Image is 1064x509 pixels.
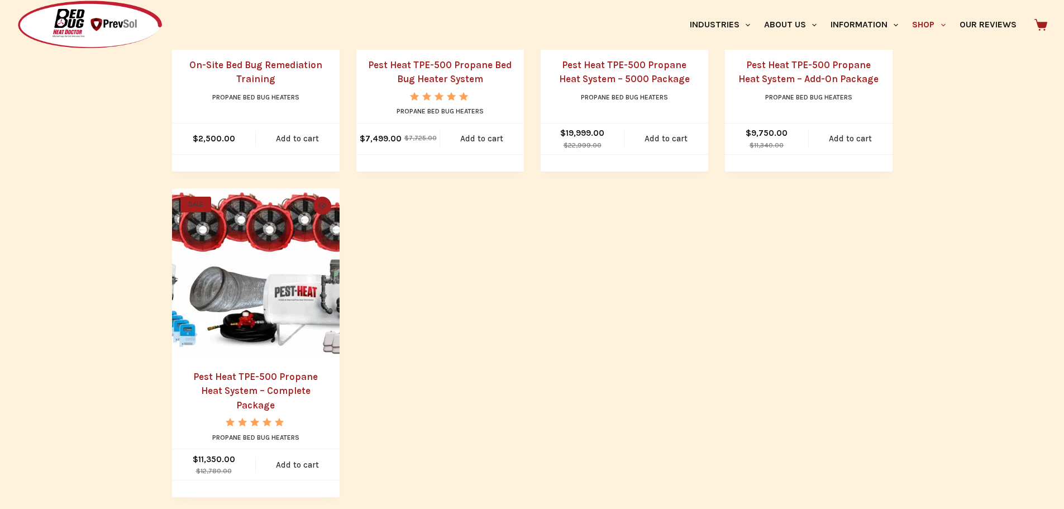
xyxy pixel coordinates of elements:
bdi: 22,999.00 [564,141,602,149]
span: $ [404,134,409,142]
span: SALE [180,197,211,212]
a: Add to cart: “Pest Heat TPE-500 Propane Heat System - Complete Package” [256,449,340,480]
bdi: 9,750.00 [746,128,788,138]
a: Add to cart: “Pest Heat TPE-500 Propane Heat System - 5000 Package” [624,123,708,154]
span: $ [750,141,754,149]
bdi: 11,350.00 [193,454,235,464]
div: Rated 5.00 out of 5 [410,92,470,101]
span: $ [560,128,566,138]
a: Pest Heat TPE-500 Propane Heat System – 5000 Package [559,59,690,85]
span: Rated out of 5 [226,418,285,452]
button: Quick view toggle [313,197,331,215]
a: Pest Heat TPE-500 Propane Heat System – Complete Package [193,371,318,411]
span: $ [360,134,365,144]
a: Add to cart: “On-Site Bed Bug Remediation Training” [256,123,340,154]
bdi: 11,340.00 [750,141,784,149]
div: Rated 5.00 out of 5 [226,418,285,426]
bdi: 7,725.00 [404,134,437,142]
button: Open LiveChat chat widget [9,4,42,38]
bdi: 7,499.00 [360,134,402,144]
span: $ [746,128,751,138]
a: Pest Heat TPE-500 Propane Heat System – Add-On Package [738,59,879,85]
span: $ [564,141,568,149]
a: Propane Bed Bug Heaters [581,93,668,101]
a: Pest Heat TPE-500 Propane Bed Bug Heater System [368,59,512,85]
span: $ [193,454,198,464]
a: Add to cart: “Pest Heat TPE-500 Propane Bed Bug Heater System” [440,123,524,154]
bdi: 2,500.00 [193,134,235,144]
span: Rated out of 5 [410,92,470,126]
a: Propane Bed Bug Heaters [212,434,299,441]
a: On-Site Bed Bug Remediation Training [189,59,322,85]
a: Add to cart: “Pest Heat TPE-500 Propane Heat System - Add-On Package” [809,123,893,154]
span: $ [193,134,198,144]
a: Propane Bed Bug Heaters [397,107,484,115]
a: Propane Bed Bug Heaters [212,93,299,101]
a: Propane Bed Bug Heaters [765,93,852,101]
bdi: 19,999.00 [560,128,604,138]
a: Pest Heat TPE-500 Propane Heat System - Complete Package [172,188,340,356]
bdi: 12,780.00 [196,467,232,475]
span: $ [196,467,201,475]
